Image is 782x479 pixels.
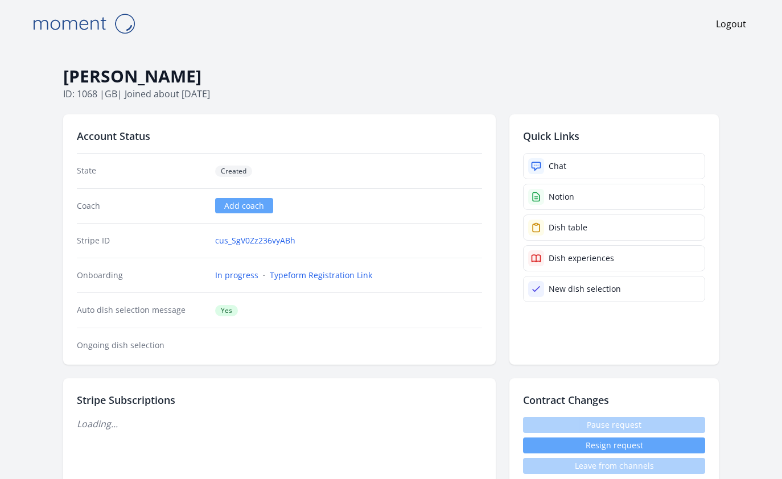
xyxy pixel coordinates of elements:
a: Dish experiences [523,245,705,271]
span: · [263,270,265,280]
dt: State [77,165,206,177]
div: Dish experiences [549,253,614,264]
a: Typeform Registration Link [270,270,372,281]
dt: Coach [77,200,206,212]
span: Leave from channels [523,458,705,474]
div: Chat [549,160,566,172]
img: Moment [27,9,141,38]
span: gb [105,88,117,100]
button: Resign request [523,437,705,453]
a: Logout [716,17,746,31]
h2: Stripe Subscriptions [77,392,482,408]
div: New dish selection [549,283,621,295]
a: Notion [523,184,705,210]
a: cus_SgV0Zz236vyABh [215,235,295,246]
a: In progress [215,270,258,281]
span: Yes [215,305,238,316]
p: ID: 1068 | | Joined about [DATE] [63,87,719,101]
dt: Auto dish selection message [77,304,206,316]
a: Chat [523,153,705,179]
dt: Stripe ID [77,235,206,246]
a: Add coach [215,198,273,213]
dt: Ongoing dish selection [77,340,206,351]
dt: Onboarding [77,270,206,281]
span: Pause request [523,417,705,433]
p: Loading... [77,417,482,431]
a: New dish selection [523,276,705,302]
h2: Contract Changes [523,392,705,408]
h1: [PERSON_NAME] [63,65,719,87]
div: Dish table [549,222,587,233]
a: Dish table [523,214,705,241]
h2: Account Status [77,128,482,144]
div: Notion [549,191,574,203]
h2: Quick Links [523,128,705,144]
span: Created [215,166,252,177]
